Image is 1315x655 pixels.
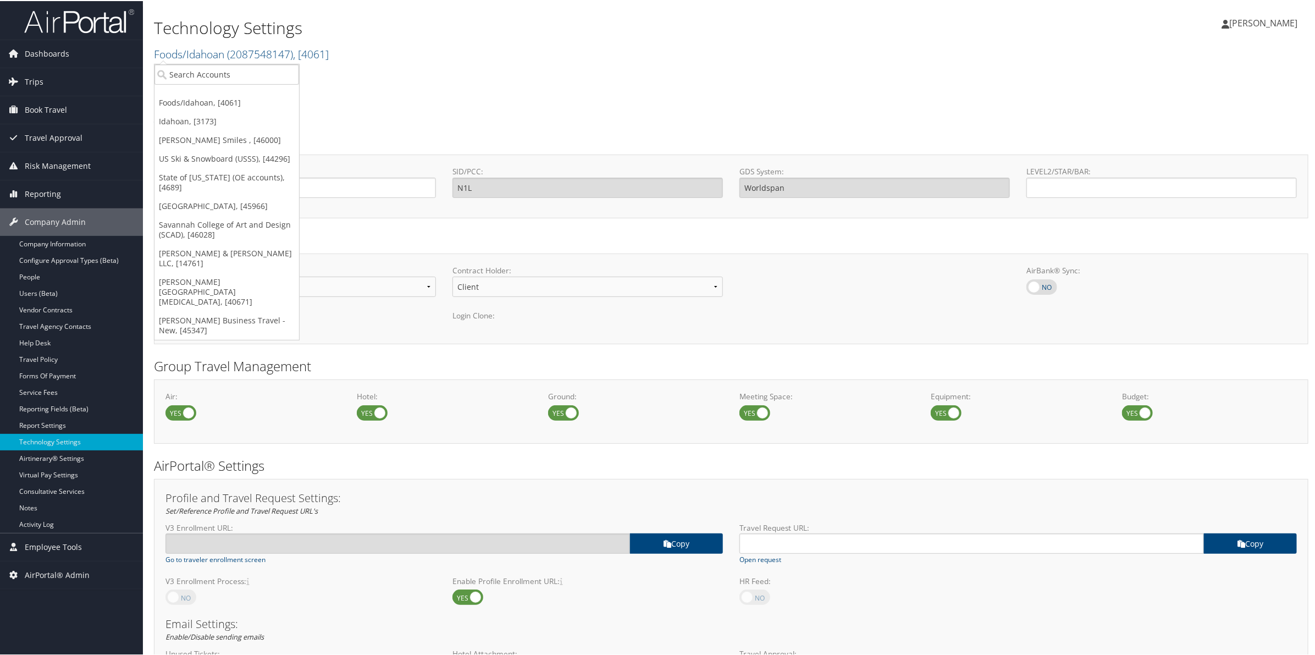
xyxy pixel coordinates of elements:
a: [PERSON_NAME] & [PERSON_NAME] LLC, [14761] [154,243,299,272]
a: [PERSON_NAME][GEOGRAPHIC_DATA][MEDICAL_DATA], [40671] [154,272,299,310]
a: Open request [739,554,781,564]
em: Enable/Disable sending emails [165,631,264,641]
label: Air: [165,390,340,401]
h1: Technology Settings [154,15,924,38]
span: ( 2087548147 ) [227,46,293,60]
span: Reporting [25,179,61,207]
span: AirPortal® Admin [25,560,90,588]
label: HR Feed: [739,575,1010,586]
a: [PERSON_NAME] Business Travel - New, [45347] [154,310,299,339]
label: Equipment: [931,390,1106,401]
label: Budget: [1122,390,1297,401]
label: Contract Holder: [452,264,723,275]
img: airportal-logo.png [24,7,134,33]
a: Savannah College of Art and Design (SCAD), [46028] [154,214,299,243]
span: Dashboards [25,39,69,67]
span: Company Admin [25,207,86,235]
label: V3 Enrollment Process: [165,575,436,586]
a: [PERSON_NAME] Smiles , [46000] [154,130,299,148]
label: Site Name: [165,309,436,320]
h2: AirPortal® Settings [154,455,1308,474]
span: Book Travel [25,95,67,123]
span: , [ 4061 ] [293,46,329,60]
h3: Profile and Travel Request Settings: [165,492,1297,503]
a: US Ski & Snowboard (USSS), [44296] [154,148,299,167]
input: Search Accounts [154,63,299,84]
label: Login Clone: [452,309,723,320]
label: LEVEL2/STAR/BAR: [1026,165,1297,176]
label: Meeting Space: [739,390,914,401]
a: Foods/Idahoan [154,46,329,60]
h2: Group Travel Management [154,356,1308,375]
a: copy [1204,532,1297,553]
label: V3 Enrollment URL: [165,521,723,532]
a: Idahoan, [3173] [154,111,299,130]
span: [PERSON_NAME] [1229,16,1297,28]
label: Enable Profile Enrollment URL: [452,575,723,586]
a: [PERSON_NAME] [1222,5,1308,38]
label: GDS System: [739,165,1010,176]
label: Travel Request URL: [739,521,1297,532]
label: AirBank® Sync [1026,278,1057,294]
label: AirBank® Sync: [1026,264,1297,275]
a: copy [630,532,723,553]
label: Online Booking Provider: [165,264,436,275]
a: [GEOGRAPHIC_DATA], [45966] [154,196,299,214]
em: Set/Reference Profile and Travel Request URL's [165,505,318,515]
h2: GDS [154,131,1300,150]
h3: Email Settings: [165,618,1297,629]
a: State of [US_STATE] (OE accounts), [4689] [154,167,299,196]
label: SID/PCC: [452,165,723,176]
span: Trips [25,67,43,95]
span: Risk Management [25,151,91,179]
label: Ground: [548,390,723,401]
a: Foods/Idahoan, [4061] [154,92,299,111]
label: Travel Office: [165,165,436,176]
span: Travel Approval [25,123,82,151]
span: Employee Tools [25,532,82,560]
label: Hotel: [357,390,532,401]
h2: Online Booking Tool [154,230,1308,249]
a: Go to traveler enrollment screen [165,554,266,564]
